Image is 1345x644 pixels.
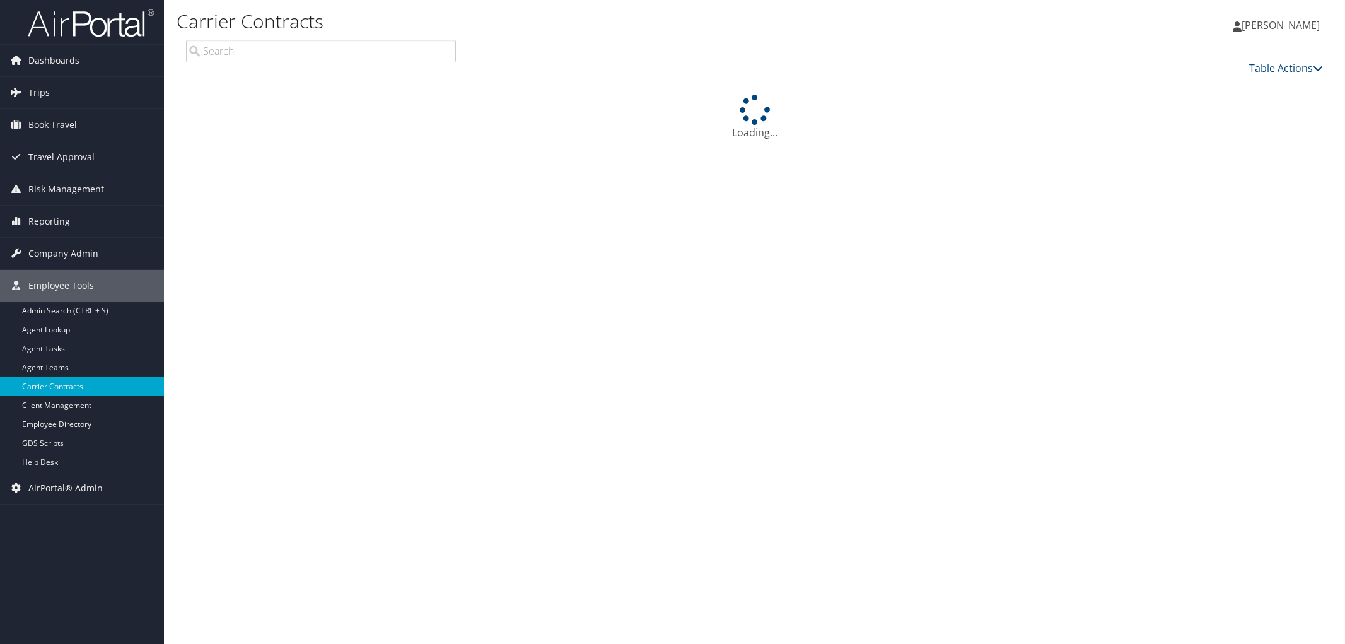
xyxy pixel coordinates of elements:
span: Trips [28,77,50,108]
span: Employee Tools [28,270,94,302]
span: Book Travel [28,109,77,141]
a: Table Actions [1249,61,1323,75]
span: Reporting [28,206,70,237]
span: Dashboards [28,45,79,76]
a: [PERSON_NAME] [1233,6,1332,44]
h1: Carrier Contracts [177,8,947,35]
span: Company Admin [28,238,98,269]
input: Search [186,40,456,62]
img: airportal-logo.png [28,8,154,38]
span: Risk Management [28,173,104,205]
div: Loading... [177,95,1332,140]
span: AirPortal® Admin [28,472,103,504]
span: Travel Approval [28,141,95,173]
span: [PERSON_NAME] [1242,18,1320,32]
